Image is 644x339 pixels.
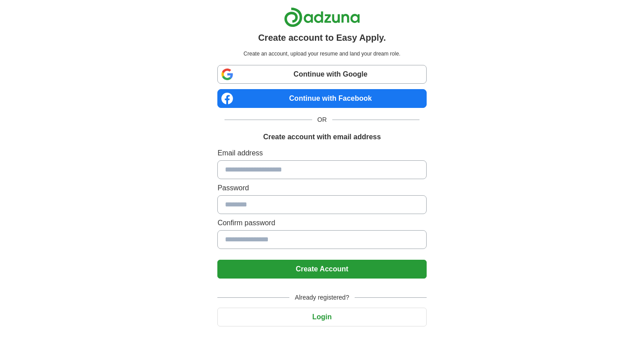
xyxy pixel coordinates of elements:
h1: Create account with email address [263,132,381,142]
img: Adzuna logo [284,7,360,27]
span: Already registered? [289,293,354,302]
h1: Create account to Easy Apply. [258,31,386,44]
label: Password [217,183,426,193]
p: Create an account, upload your resume and land your dream role. [219,50,424,58]
button: Create Account [217,260,426,279]
label: Email address [217,148,426,159]
label: Confirm password [217,218,426,228]
a: Continue with Facebook [217,89,426,108]
span: OR [312,115,332,124]
button: Login [217,308,426,326]
a: Continue with Google [217,65,426,84]
a: Login [217,313,426,321]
